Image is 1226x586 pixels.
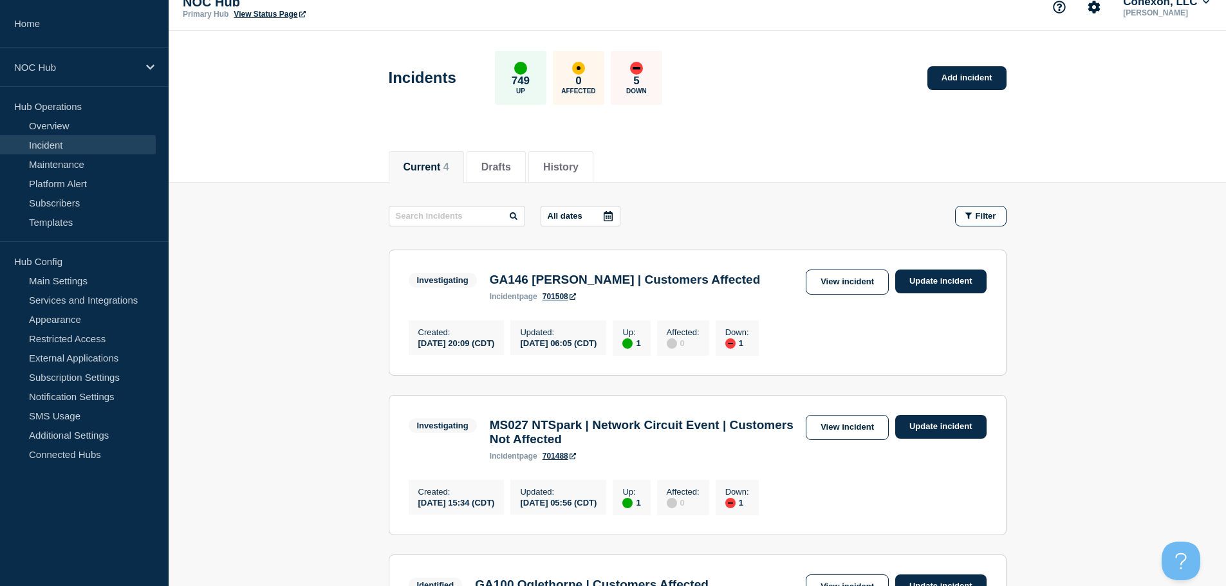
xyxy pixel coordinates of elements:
span: Filter [976,211,996,221]
a: Update incident [895,415,987,439]
div: down [725,338,736,349]
p: Down : [725,327,749,337]
button: Drafts [481,161,511,173]
div: [DATE] 20:09 (CDT) [418,337,495,348]
iframe: Help Scout Beacon - Open [1162,542,1200,580]
p: 0 [575,75,581,87]
p: 5 [633,75,639,87]
a: Update incident [895,270,987,293]
p: Affected : [667,487,700,497]
h3: MS027 NTSpark | Network Circuit Event | Customers Not Affected [490,418,799,446]
h3: GA146 [PERSON_NAME] | Customers Affected [490,273,761,287]
div: disabled [667,338,677,349]
div: up [514,62,527,75]
a: 701508 [543,292,576,301]
a: Add incident [927,66,1007,90]
p: NOC Hub [14,62,138,73]
div: [DATE] 15:34 (CDT) [418,497,495,508]
p: All dates [548,211,582,221]
p: Down [626,87,647,95]
div: up [622,498,633,508]
p: [PERSON_NAME] [1120,8,1212,17]
div: 1 [622,497,640,508]
p: Up : [622,327,640,337]
a: View Status Page [234,10,305,19]
p: Created : [418,327,495,337]
p: Updated : [520,327,597,337]
div: [DATE] 06:05 (CDT) [520,337,597,348]
div: 1 [725,497,749,508]
button: Filter [955,206,1007,226]
span: incident [490,452,519,461]
div: [DATE] 05:56 (CDT) [520,497,597,508]
p: Up [516,87,525,95]
p: Down : [725,487,749,497]
div: 0 [667,337,700,349]
p: Affected : [667,327,700,337]
button: Current 4 [404,161,449,173]
button: All dates [541,206,620,226]
p: Primary Hub [183,10,228,19]
div: 1 [725,337,749,349]
div: 1 [622,337,640,349]
p: page [490,452,537,461]
span: 4 [443,161,449,172]
a: View incident [806,270,889,295]
a: 701488 [543,452,576,461]
a: View incident [806,415,889,440]
p: Updated : [520,487,597,497]
p: Up : [622,487,640,497]
div: 0 [667,497,700,508]
p: Affected [561,87,595,95]
span: Investigating [409,418,477,433]
p: Created : [418,487,495,497]
p: 749 [512,75,530,87]
span: incident [490,292,519,301]
p: page [490,292,537,301]
h1: Incidents [389,69,456,87]
div: affected [572,62,585,75]
div: disabled [667,498,677,508]
div: up [622,338,633,349]
span: Investigating [409,273,477,288]
div: down [725,498,736,508]
button: History [543,161,579,173]
input: Search incidents [389,206,525,226]
div: down [630,62,643,75]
